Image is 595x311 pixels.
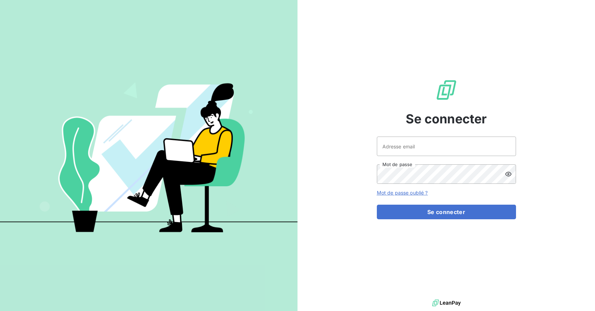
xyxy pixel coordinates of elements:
[377,190,428,196] a: Mot de passe oublié ?
[377,205,516,219] button: Se connecter
[406,109,487,128] span: Se connecter
[377,137,516,156] input: placeholder
[435,79,458,101] img: Logo LeanPay
[432,298,461,308] img: logo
